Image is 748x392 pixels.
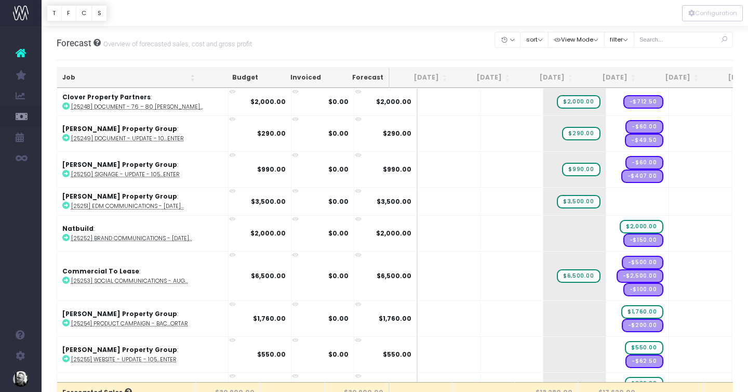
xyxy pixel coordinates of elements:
span: wayahead Sales Forecast Item [625,341,663,355]
strong: [PERSON_NAME] Property Group [62,160,177,169]
span: Streamtime Draft Expense: Coding – GRZZ [625,355,663,368]
strong: [PERSON_NAME] Property Group [62,345,177,354]
strong: $0.00 [328,129,349,138]
td: : [57,88,229,115]
abbr: [25252] Brand Communications - AUG25 [71,234,192,242]
strong: $3,500.00 [251,197,286,206]
strong: $2,000.00 [250,97,286,106]
span: wayahead Sales Forecast Item [621,305,663,319]
span: Streamtime Draft Expense: Listing Media – Declan Boyle [622,256,663,269]
strong: $1,760.00 [253,314,286,323]
span: $990.00 [383,165,411,174]
span: Streamtime Draft Expense: Design – Tinstar [623,95,663,109]
img: images/default_profile_image.png [13,371,29,387]
td: : [57,336,229,372]
td: : [57,115,229,151]
strong: [PERSON_NAME] Property Group [62,309,177,318]
span: wayahead Sales Forecast Item [557,95,600,109]
strong: $6,500.00 [251,271,286,280]
strong: Commercial To Lease [62,267,139,276]
span: $6,500.00 [377,271,411,281]
span: $1,760.00 [379,314,411,323]
abbr: [25249] Document - Update - 105 – 107 Carpenter [71,135,184,142]
td: : [57,187,229,215]
th: Aug 25: activate to sort column ascending [515,68,578,88]
span: wayahead Sales Forecast Item [557,195,600,208]
td: : [57,300,229,336]
button: View Mode [548,32,605,48]
span: wayahead Sales Forecast Item [562,163,600,176]
span: Streamtime Draft Expense: Printing – Ballarat Mail Works [625,134,663,147]
span: $550.00 [383,350,411,359]
abbr: [25250] Signage - Update - 105 – 107 Carpenter [71,171,180,178]
abbr: [25255] Website - Update - 105 – 107 Carpenter [71,356,177,363]
td: : [57,151,229,187]
span: wayahead Sales Forecast Item [562,127,600,140]
span: $3,500.00 [377,197,411,206]
span: Streamtime Draft Expense: Design – Jessie Sattler [625,156,663,169]
span: Streamtime Draft Expense: Design – Jessie Sattler [623,233,663,247]
button: C [76,5,92,21]
strong: $0.00 [328,314,349,323]
strong: $0.00 [328,97,349,106]
strong: $990.00 [257,165,286,174]
strong: Natbuild [62,224,94,233]
strong: [PERSON_NAME] Property Group [62,381,177,390]
abbr: [25254] Product Campaign - Back Catalogue - Bricks and Mortar [71,320,188,328]
strong: $0.00 [328,165,349,174]
div: Vertical button group [47,5,107,21]
strong: $290.00 [257,129,286,138]
th: Sep 25: activate to sort column ascending [578,68,641,88]
strong: $0.00 [328,197,349,206]
strong: $2,000.00 [250,229,286,238]
button: F [61,5,76,21]
th: Forecast [326,68,390,88]
th: Jul 25: activate to sort column ascending [452,68,515,88]
strong: $0.00 [328,350,349,359]
strong: [PERSON_NAME] Property Group [62,192,177,201]
abbr: [25253] Social Communications - AUG25 [71,277,188,285]
th: Invoiced [263,68,326,88]
span: Streamtime Draft Expense: Printing – Printco [621,169,663,183]
span: wayahead Sales Forecast Item [620,220,663,233]
abbr: [25248] Document - 76 – 80 Learmonth [71,103,203,111]
span: wayahead Sales Forecast Item [557,269,600,283]
span: Streamtime Draft Expense: Design – Jessie Sattler [622,319,663,332]
span: $2,000.00 [376,229,411,238]
button: sort [520,32,549,48]
div: Vertical button group [682,5,743,21]
button: S [91,5,107,21]
span: $2,000.00 [376,97,411,107]
button: filter [604,32,634,48]
abbr: [25251] EDM Communications - AUG25 [71,202,184,210]
span: Streamtime Draft Expense: Design – Jessie Sattler [623,283,663,296]
strong: $0.00 [328,271,349,280]
td: : [57,215,229,251]
button: Configuration [682,5,743,21]
th: Job: activate to sort column ascending [57,68,201,88]
span: Forecast [57,38,91,48]
button: T [47,5,62,21]
span: $290.00 [383,129,411,138]
td: : [57,251,229,300]
th: Jun 25: activate to sort column ascending [390,68,452,88]
strong: $0.00 [328,229,349,238]
small: Overview of forecasted sales, cost and gross profit [101,38,252,48]
span: wayahead Sales Forecast Item [625,377,663,390]
input: Search... [634,32,733,48]
th: Oct 25: activate to sort column ascending [641,68,704,88]
strong: Clover Property Partners [62,93,151,101]
strong: $550.00 [257,350,286,359]
span: Streamtime Draft Expense: Advertising – Meta [617,269,663,283]
th: Budget [201,68,263,88]
span: Streamtime Draft Expense: Design – Jessie Sattler [625,120,663,134]
strong: [PERSON_NAME] Property Group [62,124,177,133]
